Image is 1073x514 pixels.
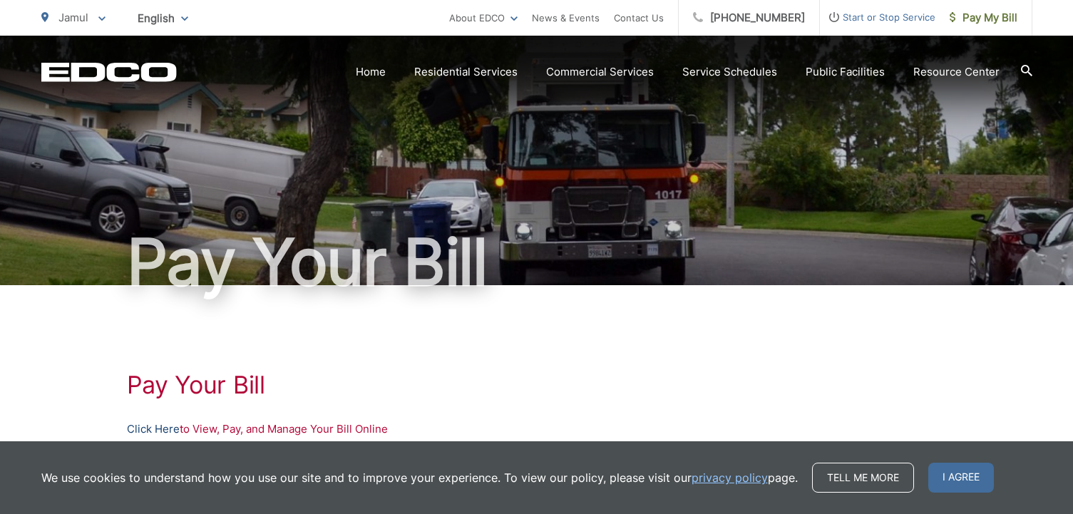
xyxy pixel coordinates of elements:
[41,469,798,486] p: We use cookies to understand how you use our site and to improve your experience. To view our pol...
[41,62,177,82] a: EDCD logo. Return to the homepage.
[806,63,885,81] a: Public Facilities
[950,9,1017,26] span: Pay My Bill
[41,227,1032,298] h1: Pay Your Bill
[414,63,518,81] a: Residential Services
[127,421,947,438] p: to View, Pay, and Manage Your Bill Online
[449,9,518,26] a: About EDCO
[692,469,768,486] a: privacy policy
[546,63,654,81] a: Commercial Services
[928,463,994,493] span: I agree
[812,463,914,493] a: Tell me more
[127,6,199,31] span: English
[682,63,777,81] a: Service Schedules
[913,63,1000,81] a: Resource Center
[614,9,664,26] a: Contact Us
[127,421,180,438] a: Click Here
[532,9,600,26] a: News & Events
[58,11,88,24] span: Jamul
[356,63,386,81] a: Home
[127,371,947,399] h1: Pay Your Bill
